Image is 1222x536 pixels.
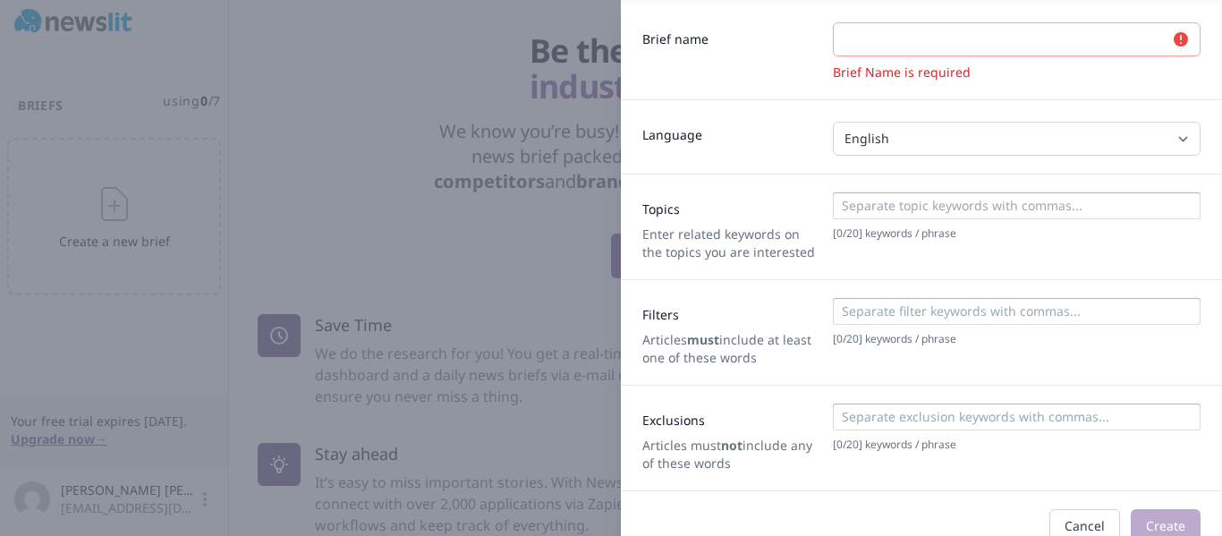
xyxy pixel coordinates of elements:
p: Enter related keywords on the topics you are interested [642,225,819,261]
label: Language [642,119,819,144]
p: [ 0 / 20 ] keywords / phrase [833,438,1201,452]
label: Exclusions [642,404,819,430]
label: Filters [642,299,819,324]
p: Brief Name is required [833,64,1201,81]
p: Articles include at least one of these words [642,331,819,367]
input: Separate topic keywords with commas... [837,197,1194,215]
input: Separate exclusion keywords with commas... [837,408,1194,426]
p: [ 0 / 20 ] keywords / phrase [833,226,1201,241]
label: Topics [642,193,819,218]
p: Articles must include any of these words [642,437,819,472]
p: [ 0 / 20 ] keywords / phrase [833,332,1201,346]
label: Brief name [642,23,819,48]
strong: not [721,437,743,454]
strong: must [687,331,719,348]
input: Separate filter keywords with commas... [837,302,1194,320]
